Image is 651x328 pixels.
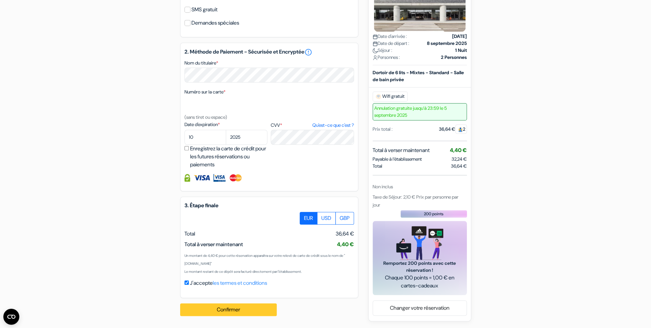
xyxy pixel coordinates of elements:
[381,274,459,290] span: Chaque 100 points = 1,00 € en cartes-cadeaux
[184,48,354,56] h5: 2. Méthode de Paiement - Sécurisée et Encryptée
[317,212,336,225] label: USD
[3,309,19,325] button: Ouvrir le widget CMP
[180,303,277,316] button: Confirmer
[373,40,409,47] span: Date de départ :
[213,174,225,182] img: Visa Electron
[424,211,444,217] span: 200 points
[427,40,467,47] strong: 8 septembre 2025
[184,202,354,209] h5: 3. Étape finale
[451,163,467,170] span: 36,64 €
[396,226,443,260] img: gift_card_hero_new.png
[458,127,463,132] img: guest.svg
[373,55,378,60] img: user_icon.svg
[373,33,407,40] span: Date d'arrivée :
[193,174,210,182] img: Visa
[373,126,393,133] div: Prix total :
[452,33,467,40] strong: [DATE]
[373,34,378,39] img: calendar.svg
[213,279,267,286] a: les termes et conditions
[184,88,225,95] label: Numéro sur la carte
[373,183,467,190] div: Non inclus
[184,253,345,266] small: Un montant de 4,40 € pour cette réservation apparaîtra sur votre relevé de carte de crédit sous l...
[190,145,269,169] label: Enregistrez la carte de crédit pour les futures réservations ou paiements
[376,94,381,99] img: free_wifi.svg
[373,48,378,53] img: moon.svg
[373,47,392,54] span: Séjour :
[229,174,242,182] img: Master Card
[300,212,317,225] label: EUR
[373,70,464,82] b: Dortoir de 6 lits - Mixtes - Standard - Salle de bain privée
[373,302,467,314] a: Changer votre réservation
[191,5,217,14] label: SMS gratuit
[191,18,239,28] label: Demandes spéciales
[452,156,467,162] span: 32,24 €
[184,174,190,182] img: Information de carte de crédit entièrement encryptée et sécurisée
[271,122,354,129] label: CVV
[373,54,400,61] span: Personnes :
[184,114,227,120] small: (sans tiret ou espace)
[335,212,354,225] label: GBP
[184,121,267,128] label: Date d'expiration
[373,103,467,120] span: Annulation gratuite jusqu’à 23:59 le 5 septembre 2025
[441,54,467,61] strong: 2 Personnes
[337,241,354,248] span: 4,40 €
[373,194,459,208] span: Taxe de Séjour: 2,10 € Prix par personne par jour
[190,279,267,287] label: J'accepte
[184,60,218,67] label: Nom du titulaire
[450,147,467,154] span: 4,40 €
[300,212,354,225] div: Basic radio toggle button group
[373,41,378,46] img: calendar.svg
[184,230,195,237] span: Total
[304,48,312,56] a: error_outline
[439,126,467,133] div: 36,64 €
[312,122,354,129] a: Qu'est-ce que c'est ?
[455,124,467,134] span: 2
[336,230,354,238] span: 36,64 €
[373,91,408,101] span: Wifi gratuit
[373,163,382,170] span: Total
[184,241,243,248] span: Total à verser maintenant
[373,146,430,154] span: Total à verser maintenant
[373,156,422,163] span: Payable à l’établissement
[184,269,302,274] small: Le montant restant de ce dépôt sera facturé directement par l'établissement.
[381,260,459,274] span: Remportez 200 points avec cette réservation !
[455,47,467,54] strong: 1 Nuit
